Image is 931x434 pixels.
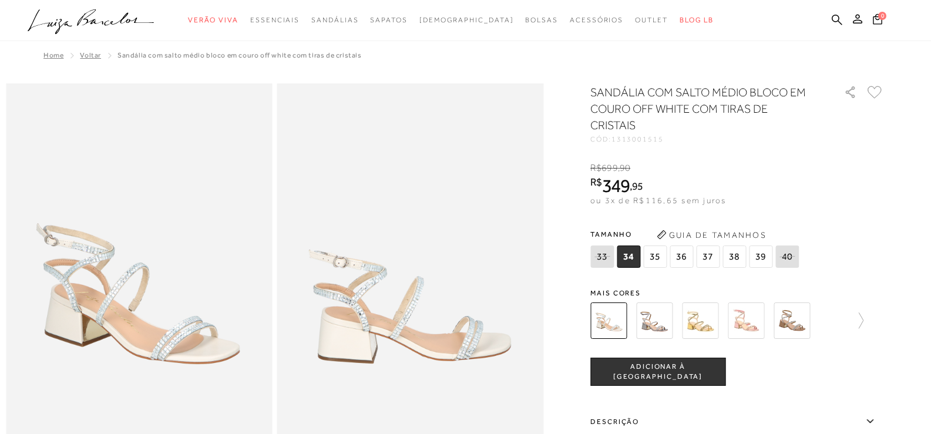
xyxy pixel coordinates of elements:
img: SANDÁLIA COM SALTO MÉDIO BLOCO EM METALIZADO CHUMBO COM TIRAS DE CRISTAIS [636,302,673,339]
a: Voltar [80,51,101,59]
span: 39 [749,245,772,268]
span: Outlet [635,16,668,24]
button: Guia de Tamanhos [653,226,770,244]
span: 34 [617,245,640,268]
img: SANDÁLIA COM SALTO MÉDIO BLOCO EM COURO OFF WHITE COM TIRAS DE CRISTAIS [590,302,627,339]
a: noSubCategoriesText [419,9,514,31]
span: 95 [632,180,643,192]
a: noSubCategoriesText [188,9,238,31]
span: BLOG LB [680,16,714,24]
span: Tamanho [590,226,802,243]
span: 38 [722,245,746,268]
span: 40 [775,245,799,268]
span: 349 [602,175,630,196]
span: 36 [670,245,693,268]
a: noSubCategoriesText [250,9,300,31]
span: 35 [643,245,667,268]
span: Bolsas [525,16,558,24]
button: ADICIONAR À [GEOGRAPHIC_DATA] [590,358,725,386]
i: , [618,163,631,173]
span: Sapatos [370,16,407,24]
span: Verão Viva [188,16,238,24]
i: R$ [590,177,602,187]
a: BLOG LB [680,9,714,31]
a: noSubCategoriesText [525,9,558,31]
a: noSubCategoriesText [570,9,623,31]
span: SANDÁLIA COM SALTO MÉDIO BLOCO EM COURO OFF WHITE COM TIRAS DE CRISTAIS [117,51,362,59]
span: 699 [601,163,617,173]
h1: SANDÁLIA COM SALTO MÉDIO BLOCO EM COURO OFF WHITE COM TIRAS DE CRISTAIS [590,84,811,133]
a: noSubCategoriesText [311,9,358,31]
img: SANDÁLIA COM SALTO MÉDIO BLOCO EM METALIZADO ROSA COM TIRAS DE CRISTAIS [728,302,764,339]
span: 33 [590,245,614,268]
span: ou 3x de R$116,65 sem juros [590,196,726,205]
button: 0 [869,13,886,29]
span: ADICIONAR À [GEOGRAPHIC_DATA] [591,362,725,382]
span: 90 [620,163,630,173]
span: 37 [696,245,720,268]
span: Sandálias [311,16,358,24]
span: Acessórios [570,16,623,24]
a: noSubCategoriesText [370,9,407,31]
i: , [630,181,643,191]
div: CÓD: [590,136,825,143]
span: 1313001515 [611,135,664,143]
span: Mais cores [590,290,884,297]
i: R$ [590,163,601,173]
a: noSubCategoriesText [635,9,668,31]
span: Essenciais [250,16,300,24]
a: Home [43,51,63,59]
span: 0 [878,12,886,20]
img: SANDÁLIA COM TIRAS DE CRISTAIS EM COURO BEGE ARGILA COM SALTO MÉDIO BLOCO [774,302,810,339]
span: [DEMOGRAPHIC_DATA] [419,16,514,24]
img: SANDÁLIA COM SALTO MÉDIO BLOCO EM METALIZADO DOURADO COM TIRAS DE CRISTAIS [682,302,718,339]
